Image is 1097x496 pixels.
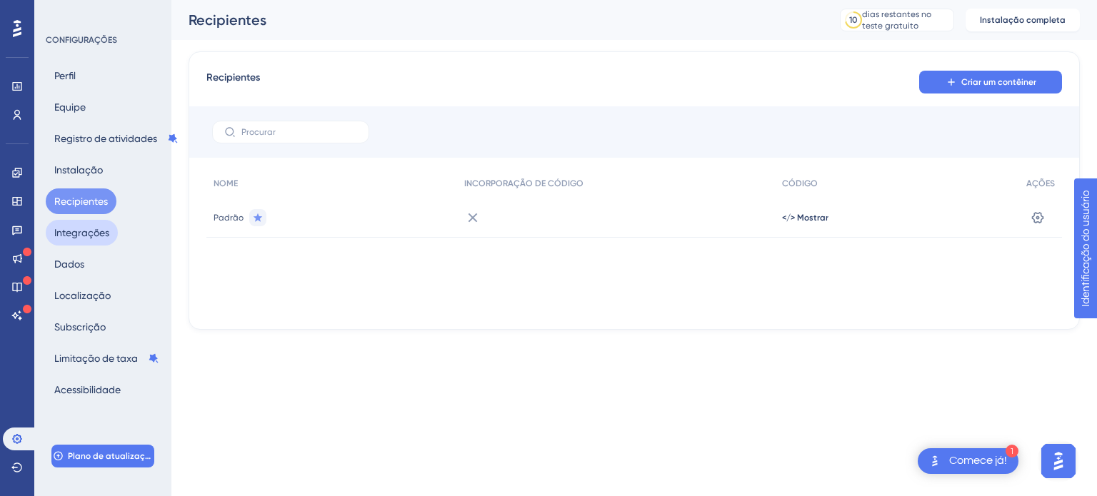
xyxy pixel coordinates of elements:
button: Perfil [46,63,84,88]
button: </> Mostrar [782,212,828,223]
font: Registro de atividades [54,133,157,144]
font: Recipientes [54,196,108,207]
font: </> Mostrar [782,213,828,223]
font: CONFIGURAÇÕES [46,35,117,45]
button: Plano de atualização [51,445,154,467]
div: Abra a lista de verificação Comece!, módulos restantes: 1 [918,448,1018,474]
font: Acessibilidade [54,384,121,395]
font: Integrações [54,227,109,238]
font: Recipientes [189,11,266,29]
font: Criar um contêiner [961,77,1036,87]
img: imagem-do-lançador-texto-alternativo [926,452,943,470]
font: AÇÕES [1026,178,1055,188]
font: Instalação [54,164,103,176]
font: Recipientes [206,71,260,83]
font: Comece já! [949,455,1007,466]
button: Registro de atividades [46,126,187,151]
font: 1 [1010,447,1014,455]
button: Limitação de taxa [46,345,168,371]
font: Dados [54,258,84,270]
button: Localização [46,283,119,308]
font: Perfil [54,70,76,81]
font: Limitação de taxa [54,353,138,364]
font: Equipe [54,101,86,113]
button: Integrações [46,220,118,246]
font: NOME [214,178,238,188]
font: Subscrição [54,321,106,333]
iframe: Iniciador do Assistente de IA do UserGuiding [1037,440,1080,482]
button: Subscrição [46,314,114,340]
font: CÓDIGO [782,178,818,188]
button: Dados [46,251,93,277]
button: Instalação completa [966,9,1080,31]
font: 10 [849,15,858,25]
button: Equipe [46,94,94,120]
button: Instalação [46,157,111,183]
font: INCORPORAÇÃO DE CÓDIGO [464,178,583,188]
input: Procurar [241,127,357,137]
font: dias restantes no teste gratuito [862,9,931,31]
button: Acessibilidade [46,377,129,403]
font: Padrão [214,213,244,223]
font: Plano de atualização [68,451,156,461]
font: Instalação completa [980,15,1066,25]
font: Identificação do usuário [11,6,129,17]
button: Criar um contêiner [919,71,1062,93]
font: Localização [54,290,111,301]
button: Recipientes [46,188,116,214]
